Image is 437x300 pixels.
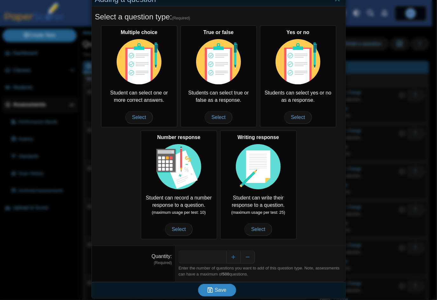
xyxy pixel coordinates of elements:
[95,11,342,22] h5: Select a question type:
[236,144,281,189] img: item-type-writing-response.svg
[284,111,311,124] span: Select
[172,16,190,21] span: (Required)
[125,111,153,124] span: Select
[121,30,158,35] b: Multiple choice
[157,135,200,140] b: Number response
[222,272,229,276] b: 500
[196,39,241,84] img: item-type-multiple-choice.svg
[260,25,336,127] div: Students can select yes or no as a response.
[215,287,226,293] span: Save
[231,210,285,215] small: (maximum usage per test: 25)
[244,223,272,236] span: Select
[226,251,241,263] button: Increase
[286,30,309,35] b: Yes or no
[220,130,297,239] div: Student can write their response to a question.
[241,251,255,263] button: Decrease
[156,144,201,189] img: item-type-number-response.svg
[198,284,236,297] button: Save
[152,210,206,215] small: (maximum usage per test: 10)
[141,130,217,239] div: Student can record a number response to a question.
[165,223,192,236] span: Select
[152,254,172,259] label: Quantity
[179,265,342,277] div: Enter the number of questions you want to add of this question type. Note, assessments can have a...
[276,39,321,84] img: item-type-multiple-choice.svg
[181,25,257,127] div: Students can select true or false as a response.
[117,39,162,84] img: item-type-multiple-choice.svg
[205,111,232,124] span: Select
[203,30,234,35] b: True or false
[237,135,279,140] b: Writing response
[101,25,177,127] div: Student can select one or more correct answers.
[95,260,172,266] dfn: (Required)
